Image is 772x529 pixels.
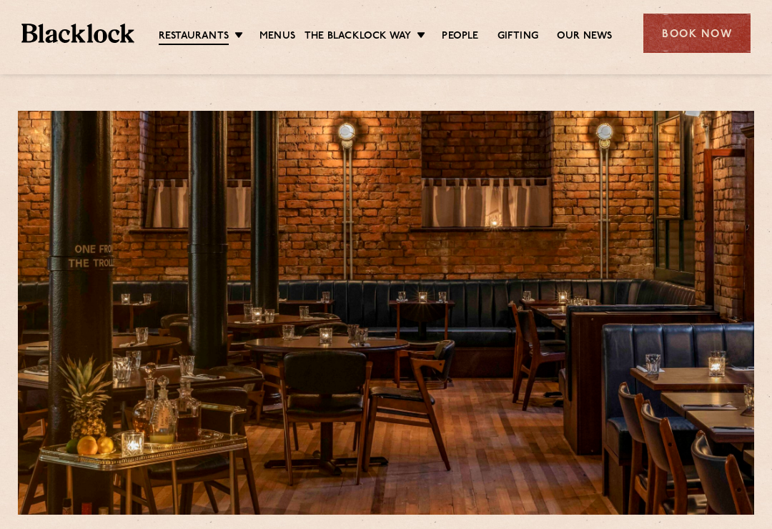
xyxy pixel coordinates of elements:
a: The Blacklock Way [305,29,411,44]
a: Our News [557,29,613,44]
a: Gifting [498,29,538,44]
a: Restaurants [159,29,229,45]
div: Book Now [643,14,751,53]
a: People [442,29,478,44]
a: Menus [259,29,295,44]
img: BL_Textured_Logo-footer-cropped.svg [21,24,134,43]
